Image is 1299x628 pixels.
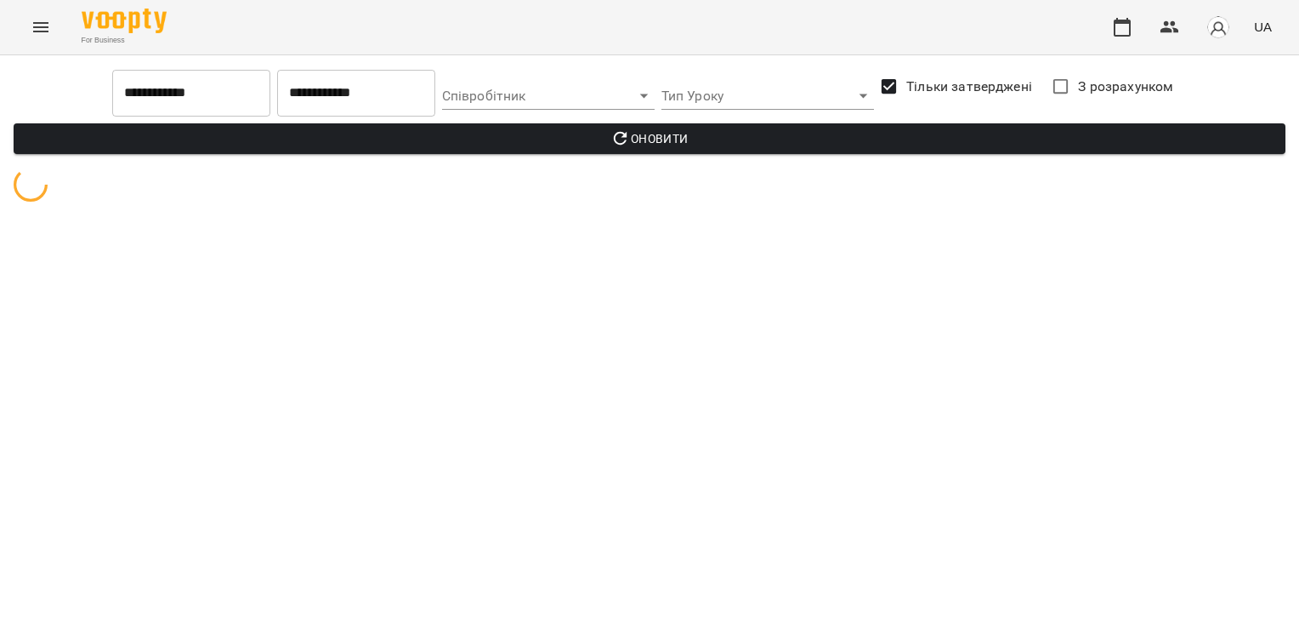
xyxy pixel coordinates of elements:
[906,77,1032,97] span: Тільки затверджені
[20,7,61,48] button: Menu
[82,9,167,33] img: Voopty Logo
[1078,77,1173,97] span: З розрахунком
[1254,18,1272,36] span: UA
[14,123,1285,154] button: Оновити
[1206,15,1230,39] img: avatar_s.png
[27,128,1272,149] span: Оновити
[82,35,167,46] span: For Business
[1247,11,1279,43] button: UA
